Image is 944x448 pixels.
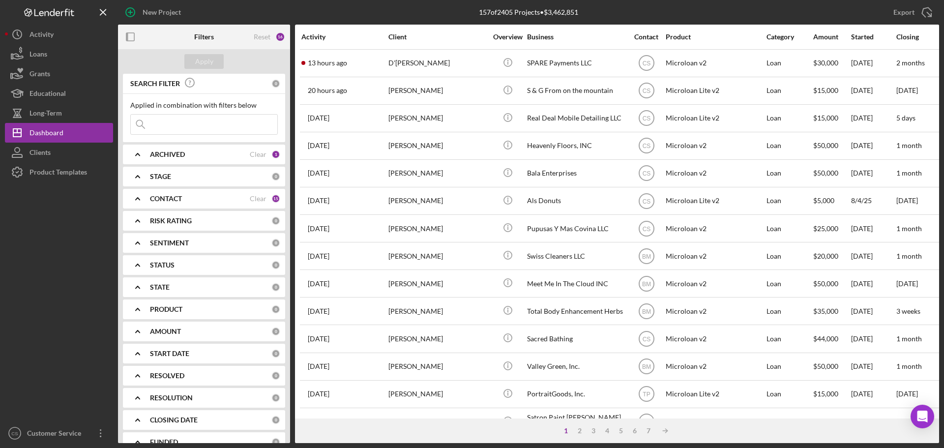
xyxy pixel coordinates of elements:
[308,225,329,233] time: 2025-08-07 06:53
[767,78,812,104] div: Loan
[896,169,922,177] time: 1 month
[851,270,895,297] div: [DATE]
[5,103,113,123] button: Long-Term
[308,142,329,149] time: 2025-08-09 22:02
[573,427,587,435] div: 2
[896,307,920,315] time: 3 weeks
[150,195,182,203] b: CONTACT
[271,416,280,424] div: 0
[851,215,895,241] div: [DATE]
[271,305,280,314] div: 0
[851,188,895,214] div: 8/4/25
[813,270,850,297] div: $50,000
[642,418,650,425] text: CS
[150,372,184,380] b: RESOLVED
[388,215,487,241] div: [PERSON_NAME]
[388,381,487,407] div: [PERSON_NAME]
[150,416,198,424] b: CLOSING DATE
[527,188,625,214] div: Als Donuts
[813,105,850,131] div: $15,000
[642,88,650,94] text: CS
[388,326,487,352] div: [PERSON_NAME]
[527,160,625,186] div: Bala Enterprises
[5,44,113,64] button: Loans
[5,162,113,182] button: Product Templates
[642,170,650,177] text: CS
[271,349,280,358] div: 0
[271,79,280,88] div: 0
[642,308,651,315] text: BM
[29,103,62,125] div: Long-Term
[896,279,918,288] time: [DATE]
[767,270,812,297] div: Loan
[527,105,625,131] div: Real Deal Mobile Detailing LLC
[896,86,918,94] time: [DATE]
[767,381,812,407] div: Loan
[5,84,113,103] button: Educational
[130,101,278,109] div: Applied in combination with filters below
[896,196,918,205] time: [DATE]
[813,243,850,269] div: $20,000
[813,188,850,214] div: $5,000
[388,298,487,324] div: [PERSON_NAME]
[254,33,270,41] div: Reset
[271,371,280,380] div: 0
[642,336,650,343] text: CS
[29,143,51,165] div: Clients
[767,50,812,76] div: Loan
[642,115,650,122] text: CS
[150,350,189,358] b: START DATE
[271,393,280,402] div: 0
[29,25,54,47] div: Activity
[813,354,850,380] div: $50,000
[150,261,175,269] b: STATUS
[527,78,625,104] div: S & G From on the mountain
[642,198,650,205] text: CS
[308,59,347,67] time: 2025-08-12 03:01
[813,381,850,407] div: $15,000
[5,143,113,162] button: Clients
[666,409,764,435] div: Microloan Lite v2
[767,105,812,131] div: Loan
[896,417,918,425] time: [DATE]
[271,194,280,203] div: 15
[271,150,280,159] div: 1
[5,64,113,84] button: Grants
[813,160,850,186] div: $50,000
[614,427,628,435] div: 5
[150,173,171,180] b: STAGE
[301,33,387,41] div: Activity
[896,362,922,370] time: 1 month
[851,381,895,407] div: [DATE]
[628,33,665,41] div: Contact
[767,354,812,380] div: Loan
[527,354,625,380] div: Valley Green, Inc.
[527,298,625,324] div: Total Body Enhancement Herbs
[884,2,939,22] button: Export
[388,354,487,380] div: [PERSON_NAME]
[308,362,329,370] time: 2025-08-06 00:10
[195,54,213,69] div: Apply
[194,33,214,41] b: Filters
[271,327,280,336] div: 0
[642,253,651,260] text: BM
[666,160,764,186] div: Microloan v2
[666,270,764,297] div: Microloan v2
[150,305,182,313] b: PRODUCT
[527,215,625,241] div: Pupusas Y Mas Covina LLC
[642,225,650,232] text: CS
[388,409,487,435] div: [PERSON_NAME]
[896,389,918,398] time: [DATE]
[308,197,329,205] time: 2025-08-07 18:21
[896,59,925,67] time: 2 months
[666,298,764,324] div: Microloan v2
[271,283,280,292] div: 0
[628,427,642,435] div: 6
[559,427,573,435] div: 1
[666,215,764,241] div: Microloan v2
[851,326,895,352] div: [DATE]
[479,8,578,16] div: 157 of 2405 Projects • $3,462,851
[308,335,329,343] time: 2025-08-06 00:11
[813,215,850,241] div: $25,000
